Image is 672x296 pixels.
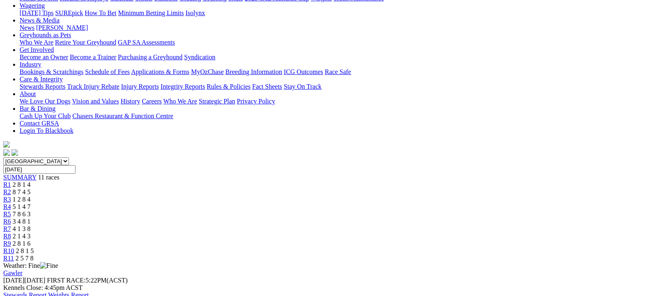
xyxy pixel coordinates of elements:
a: Cash Up Your Club [20,112,71,119]
span: [DATE] [3,277,45,284]
a: Fact Sheets [252,83,282,90]
span: 5 1 4 7 [13,203,31,210]
a: GAP SA Assessments [118,39,175,46]
a: Applications & Forms [131,68,189,75]
a: MyOzChase [191,68,224,75]
span: 2 8 1 4 [13,181,31,188]
span: 2 8 1 5 [16,247,34,254]
span: 8 7 4 5 [13,188,31,195]
div: Greyhounds as Pets [20,39,669,46]
a: Chasers Restaurant & Function Centre [72,112,173,119]
a: Contact GRSA [20,120,59,127]
a: R7 [3,225,11,232]
span: FIRST RACE: [47,277,85,284]
a: Minimum Betting Limits [118,9,184,16]
a: R6 [3,218,11,225]
a: Rules & Policies [207,83,251,90]
a: Industry [20,61,41,68]
span: 5:22PM(ACST) [47,277,128,284]
a: R2 [3,188,11,195]
a: Breeding Information [225,68,282,75]
a: Wagering [20,2,45,9]
a: Injury Reports [121,83,159,90]
a: R3 [3,196,11,203]
div: Care & Integrity [20,83,669,90]
a: Retire Your Greyhound [55,39,116,46]
a: Schedule of Fees [85,68,129,75]
a: Isolynx [185,9,205,16]
span: 4 1 3 8 [13,225,31,232]
a: R11 [3,255,14,262]
a: News & Media [20,17,60,24]
a: Privacy Policy [237,98,275,105]
span: 3 4 8 1 [13,218,31,225]
span: 2 1 4 3 [13,233,31,240]
a: Become an Owner [20,54,68,61]
a: SUMMARY [3,174,36,181]
a: R4 [3,203,11,210]
a: Purchasing a Greyhound [118,54,182,61]
a: Syndication [184,54,215,61]
div: Bar & Dining [20,112,669,120]
a: Greyhounds as Pets [20,31,71,38]
div: Kennels Close: 4:45pm ACST [3,284,669,292]
a: SUREpick [55,9,83,16]
a: Become a Trainer [70,54,116,61]
a: R9 [3,240,11,247]
a: Who We Are [20,39,53,46]
span: 1 2 8 4 [13,196,31,203]
img: facebook.svg [3,149,10,156]
a: Strategic Plan [199,98,235,105]
span: 11 races [38,174,59,181]
a: Bar & Dining [20,105,56,112]
a: ICG Outcomes [284,68,323,75]
a: How To Bet [85,9,117,16]
span: Weather: Fine [3,262,58,269]
div: Get Involved [20,54,669,61]
img: twitter.svg [11,149,18,156]
a: History [120,98,140,105]
div: About [20,98,669,105]
a: News [20,24,34,31]
a: R8 [3,233,11,240]
input: Select date [3,165,76,174]
a: Race Safe [325,68,351,75]
a: R1 [3,181,11,188]
img: logo-grsa-white.png [3,141,10,148]
span: 2 5 7 8 [16,255,33,262]
a: [DATE] Tips [20,9,53,16]
a: Who We Are [163,98,197,105]
span: 2 8 1 6 [13,240,31,247]
div: Industry [20,68,669,76]
a: Login To Blackbook [20,127,73,134]
a: Integrity Reports [160,83,205,90]
a: About [20,90,36,97]
div: Wagering [20,9,669,17]
span: 7 8 6 3 [13,211,31,218]
a: Stay On Track [284,83,321,90]
a: Care & Integrity [20,76,63,83]
a: R5 [3,211,11,218]
div: News & Media [20,24,669,31]
a: Gawler [3,269,22,276]
a: Bookings & Scratchings [20,68,83,75]
a: Get Involved [20,46,54,53]
a: R10 [3,247,14,254]
span: [DATE] [3,277,24,284]
a: We Love Our Dogs [20,98,70,105]
a: Track Injury Rebate [67,83,119,90]
img: Fine [40,262,58,269]
a: Careers [142,98,162,105]
a: Stewards Reports [20,83,65,90]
